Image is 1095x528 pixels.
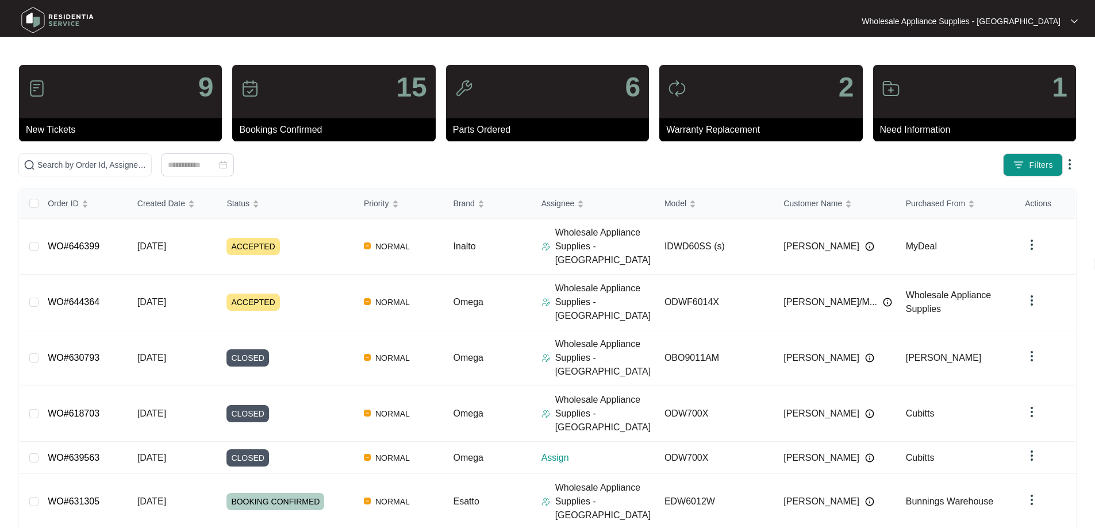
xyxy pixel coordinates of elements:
span: Cubitts [906,408,935,418]
p: Bookings Confirmed [239,123,435,137]
span: Omega [454,353,483,363]
th: Status [217,188,355,219]
a: WO#618703 [48,408,99,418]
img: icon [668,79,686,98]
img: Vercel Logo [364,454,371,461]
span: ACCEPTED [226,238,279,255]
span: Bunnings Warehouse [906,496,993,506]
img: icon [28,79,46,98]
img: search-icon [24,159,35,171]
img: Info icon [865,353,874,363]
p: 15 [396,74,427,101]
span: Omega [454,408,483,418]
span: [DATE] [137,353,166,363]
img: dropdown arrow [1063,157,1077,171]
span: [PERSON_NAME] [783,495,859,508]
th: Model [655,188,774,219]
p: Need Information [880,123,1076,137]
span: Purchased From [906,197,965,210]
img: Info icon [865,242,874,251]
td: ODWF6014X [655,275,774,330]
a: WO#644364 [48,297,99,307]
button: filter iconFilters [1003,153,1063,176]
img: Info icon [883,298,892,307]
img: Info icon [865,497,874,506]
img: residentia service logo [17,3,98,37]
td: IDWD60SS (s) [655,219,774,275]
span: [DATE] [137,496,166,506]
th: Customer Name [774,188,896,219]
span: NORMAL [371,407,414,421]
p: Wholesale Appliance Supplies - [GEOGRAPHIC_DATA] [862,16,1061,27]
img: Vercel Logo [364,242,371,249]
a: WO#639563 [48,453,99,463]
img: Info icon [865,409,874,418]
span: Status [226,197,249,210]
span: [DATE] [137,453,166,463]
span: CLOSED [226,405,269,422]
th: Brand [444,188,532,219]
a: WO#631305 [48,496,99,506]
img: Info icon [865,453,874,463]
span: Priority [364,197,389,210]
span: MyDeal [906,241,937,251]
img: dropdown arrow [1025,238,1039,252]
input: Search by Order Id, Assignee Name, Customer Name, Brand and Model [37,159,147,171]
img: icon [241,79,259,98]
span: Model [664,197,686,210]
span: Inalto [454,241,476,251]
img: dropdown arrow [1025,449,1039,463]
td: OBO9011AM [655,330,774,386]
span: [PERSON_NAME] [783,240,859,253]
img: dropdown arrow [1025,294,1039,307]
span: CLOSED [226,349,269,367]
span: Order ID [48,197,79,210]
p: Wholesale Appliance Supplies - [GEOGRAPHIC_DATA] [555,393,655,434]
span: Wholesale Appliance Supplies [906,290,992,314]
span: NORMAL [371,351,414,365]
span: Customer Name [783,197,842,210]
p: Wholesale Appliance Supplies - [GEOGRAPHIC_DATA] [555,282,655,323]
img: filter icon [1013,159,1024,171]
img: Vercel Logo [364,498,371,504]
p: New Tickets [26,123,222,137]
span: [DATE] [137,408,166,418]
span: Omega [454,297,483,307]
span: [PERSON_NAME] [783,351,859,365]
p: Parts Ordered [453,123,649,137]
th: Assignee [532,188,655,219]
a: WO#646399 [48,241,99,251]
span: Cubitts [906,453,935,463]
img: Vercel Logo [364,410,371,417]
th: Created Date [128,188,218,219]
span: [PERSON_NAME] [783,451,859,465]
th: Priority [355,188,444,219]
img: dropdown arrow [1071,18,1078,24]
span: Esatto [454,496,479,506]
span: [DATE] [137,241,166,251]
span: Assignee [541,197,575,210]
span: [PERSON_NAME]/M... [783,295,877,309]
img: Vercel Logo [364,298,371,305]
span: Created Date [137,197,185,210]
img: Assigner Icon [541,242,551,251]
img: Assigner Icon [541,409,551,418]
p: 2 [839,74,854,101]
span: BOOKING CONFIRMED [226,493,324,510]
span: ACCEPTED [226,294,279,311]
p: Assign [541,451,655,465]
p: 6 [625,74,640,101]
span: NORMAL [371,495,414,508]
span: NORMAL [371,295,414,309]
img: dropdown arrow [1025,349,1039,363]
th: Order ID [39,188,128,219]
p: Wholesale Appliance Supplies - [GEOGRAPHIC_DATA] [555,481,655,522]
p: Wholesale Appliance Supplies - [GEOGRAPHIC_DATA] [555,337,655,379]
img: Vercel Logo [364,354,371,361]
th: Purchased From [897,188,1016,219]
img: icon [455,79,473,98]
span: Brand [454,197,475,210]
p: 1 [1052,74,1067,101]
p: Warranty Replacement [666,123,862,137]
img: Assigner Icon [541,353,551,363]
